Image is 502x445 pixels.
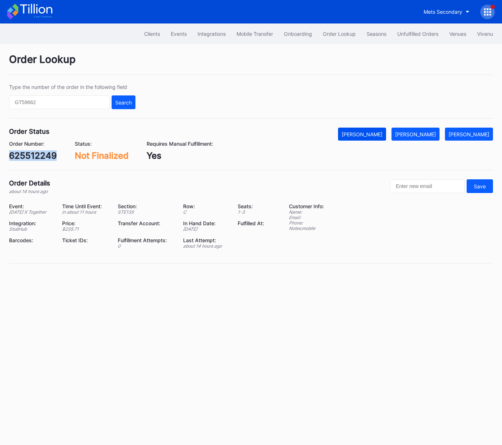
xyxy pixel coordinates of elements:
[75,150,129,161] div: Not Finalized
[323,31,356,37] div: Order Lookup
[289,209,324,215] div: Name:
[9,189,50,194] div: about 14 hours ago
[171,31,187,37] div: Events
[392,27,444,40] button: Unfulfilled Orders
[192,27,231,40] button: Integrations
[147,141,213,147] div: Requires Manual Fulfillment:
[62,203,109,209] div: Time Until Event:
[367,31,386,37] div: Seasons
[444,27,472,40] button: Venues
[9,53,493,75] div: Order Lookup
[183,243,229,249] div: about 14 hours ago
[139,27,165,40] button: Clients
[112,95,135,109] button: Search
[289,203,324,209] div: Customer Info:
[317,27,361,40] button: Order Lookup
[391,128,440,141] button: [PERSON_NAME]
[198,31,226,37] div: Integrations
[238,203,271,209] div: Seats:
[289,215,324,220] div: Email:
[390,179,465,193] input: Enter new email
[342,131,382,137] div: [PERSON_NAME]
[237,31,273,37] div: Mobile Transfer
[9,237,53,243] div: Barcodes:
[9,220,53,226] div: Integration:
[183,209,229,215] div: C
[62,237,109,243] div: Ticket IDs:
[183,220,229,226] div: In Hand Date:
[9,95,110,109] input: GT59662
[238,220,271,226] div: Fulfilled At:
[9,128,49,135] div: Order Status
[284,31,312,37] div: Onboarding
[9,203,53,209] div: Event:
[118,209,174,215] div: STE135
[183,237,229,243] div: Last Attempt:
[238,209,271,215] div: 1 - 3
[144,31,160,37] div: Clients
[449,131,489,137] div: [PERSON_NAME]
[75,141,129,147] div: Status:
[9,84,135,90] div: Type the number of the order in the following field
[338,128,386,141] button: [PERSON_NAME]
[9,141,57,147] div: Order Number:
[118,220,174,226] div: Transfer Account:
[118,243,174,249] div: 0
[183,203,229,209] div: Row:
[397,31,438,37] div: Unfulfilled Orders
[289,226,324,231] div: Notes: mobile
[424,9,462,15] div: Mets Secondary
[472,27,498,40] button: Vivenu
[9,209,53,215] div: [DATE] X Together
[445,128,493,141] button: [PERSON_NAME]
[115,99,132,106] div: Search
[278,27,317,40] button: Onboarding
[477,31,493,37] div: Vivenu
[474,183,486,189] div: Save
[9,150,57,161] div: 625512249
[449,31,466,37] div: Venues
[418,5,475,18] button: Mets Secondary
[9,179,50,187] div: Order Details
[231,27,278,40] button: Mobile Transfer
[183,226,229,232] div: [DATE]
[118,203,174,209] div: Section:
[118,237,174,243] div: Fulfillment Attempts:
[165,27,192,40] button: Events
[361,27,392,40] button: Seasons
[467,179,493,193] button: Save
[147,150,213,161] div: Yes
[9,226,53,232] div: StubHub
[62,209,109,215] div: in about 11 hours
[289,220,324,226] div: Phone:
[62,226,109,232] div: $ 235.71
[395,131,436,137] div: [PERSON_NAME]
[62,220,109,226] div: Price:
